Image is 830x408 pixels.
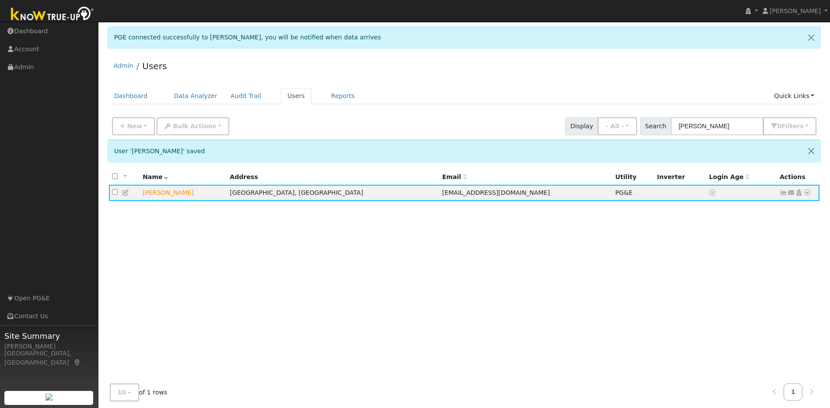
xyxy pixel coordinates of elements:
[709,189,717,196] a: No login access
[4,349,94,367] div: [GEOGRAPHIC_DATA], [GEOGRAPHIC_DATA]
[780,172,816,182] div: Actions
[770,7,821,14] span: [PERSON_NAME]
[767,88,821,104] a: Quick Links
[281,88,312,104] a: Users
[167,88,224,104] a: Data Analyzer
[74,359,81,366] a: Map
[565,117,598,135] span: Display
[114,148,205,155] span: User '[PERSON_NAME]' saved
[143,173,168,180] span: Name
[442,189,550,196] span: [EMAIL_ADDRESS][DOMAIN_NAME]
[173,123,216,130] span: Bulk Actions
[4,342,94,351] div: [PERSON_NAME]
[122,189,130,196] a: Edit User
[615,172,651,182] div: Utility
[108,26,821,49] div: PGE connected successfully to [PERSON_NAME], you will be notified when data arrives
[108,88,154,104] a: Dashboard
[46,394,53,401] img: retrieve
[802,27,820,48] a: Close
[780,189,788,196] a: Show Graph
[671,117,763,135] input: Search
[325,88,361,104] a: Reports
[142,61,167,71] a: Users
[803,188,811,197] a: Other actions
[640,117,671,135] span: Search
[784,383,803,401] a: 1
[230,172,436,182] div: Address
[110,383,168,401] span: of 1 rows
[442,173,467,180] span: Email
[227,185,439,201] td: [GEOGRAPHIC_DATA], [GEOGRAPHIC_DATA]
[118,389,126,396] span: 10
[598,117,637,135] button: - All -
[114,62,133,69] a: Admin
[709,173,749,180] span: Days since last login
[224,88,268,104] a: Audit Trail
[110,383,139,401] button: 10
[615,189,632,196] span: PG&E
[800,123,803,130] span: s
[763,117,816,135] button: 0Filters
[140,185,227,201] td: Lead
[157,117,229,135] button: Bulk Actions
[781,123,804,130] span: Filter
[788,188,795,197] a: discogirl76@msn.com
[4,330,94,342] span: Site Summary
[7,5,98,25] img: Know True-Up
[795,189,803,196] a: Login As
[127,123,142,130] span: New
[802,141,820,162] button: Close
[112,117,155,135] button: New
[657,172,703,182] div: Inverter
